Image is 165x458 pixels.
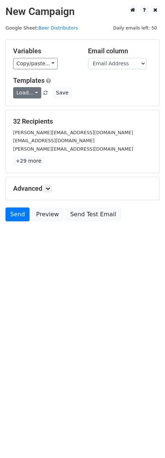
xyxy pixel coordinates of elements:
[88,47,152,55] h5: Email column
[31,207,64,221] a: Preview
[65,207,121,221] a: Send Test Email
[111,25,160,31] a: Daily emails left: 50
[38,25,78,31] a: Beer Distributors
[53,87,72,98] button: Save
[5,25,78,31] small: Google Sheet:
[13,58,58,69] a: Copy/paste...
[13,117,152,125] h5: 32 Recipients
[13,47,77,55] h5: Variables
[13,130,133,135] small: [PERSON_NAME][EMAIL_ADDRESS][DOMAIN_NAME]
[111,24,160,32] span: Daily emails left: 50
[13,138,95,143] small: [EMAIL_ADDRESS][DOMAIN_NAME]
[13,156,44,166] a: +29 more
[13,146,133,152] small: [PERSON_NAME][EMAIL_ADDRESS][DOMAIN_NAME]
[5,5,160,18] h2: New Campaign
[13,185,152,193] h5: Advanced
[13,87,41,98] a: Load...
[13,77,45,84] a: Templates
[128,423,165,458] iframe: Chat Widget
[5,207,30,221] a: Send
